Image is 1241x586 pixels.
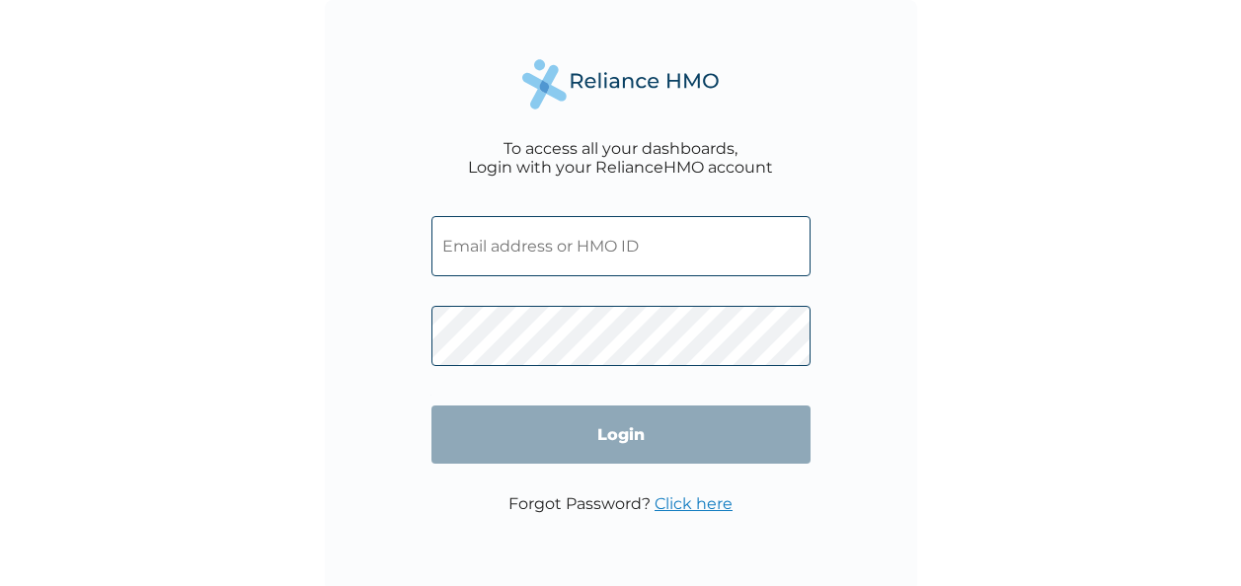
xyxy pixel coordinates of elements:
[522,59,720,110] img: Reliance Health's Logo
[655,494,733,513] a: Click here
[468,139,773,177] div: To access all your dashboards, Login with your RelianceHMO account
[508,494,733,513] p: Forgot Password?
[431,216,811,276] input: Email address or HMO ID
[431,405,811,464] input: Login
